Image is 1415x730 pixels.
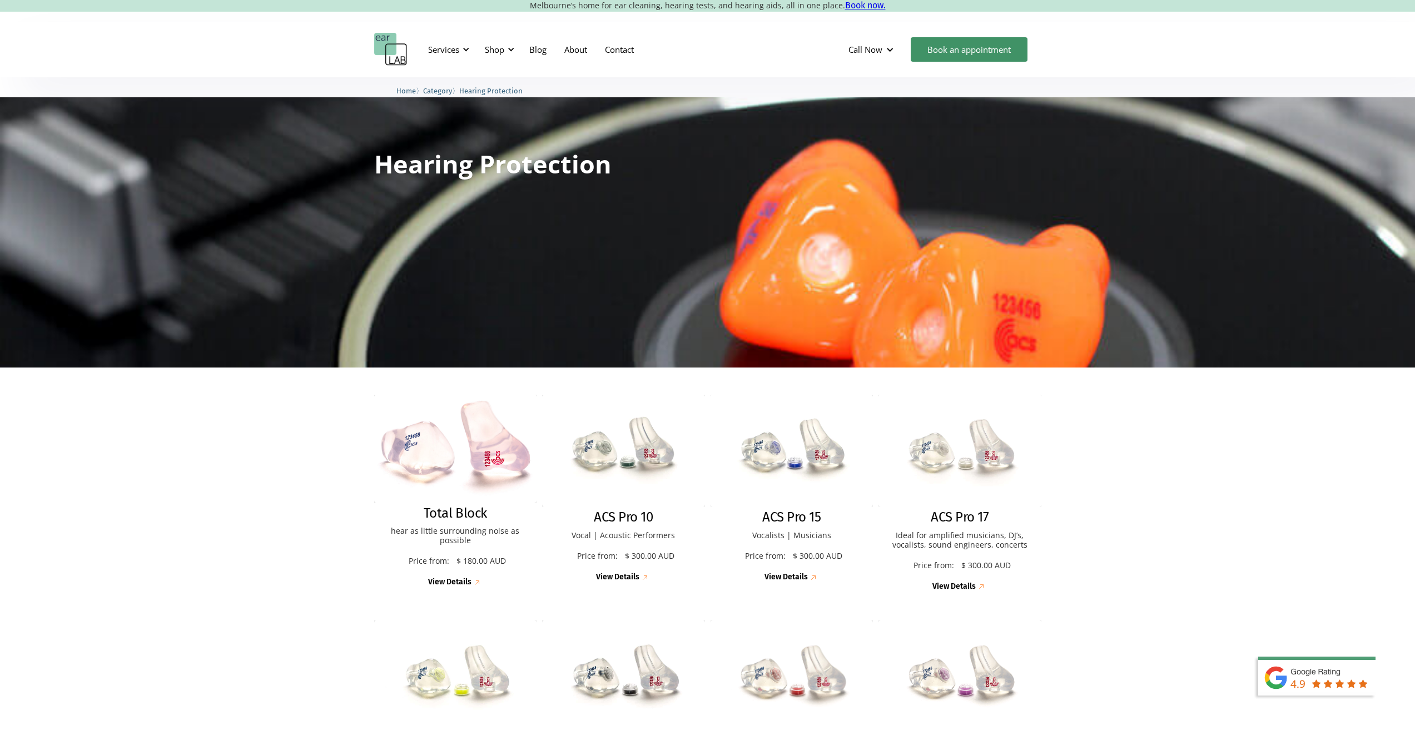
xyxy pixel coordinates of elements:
a: Category [423,85,452,96]
div: Services [421,33,473,66]
img: Total Block [374,395,537,503]
p: hear as little surrounding noise as possible [385,527,526,545]
h2: ACS Pro 17 [931,509,989,525]
img: ACS Pro 10 [542,395,705,506]
li: 〉 [396,85,423,97]
img: ACS Pro 15 [711,395,873,506]
span: Hearing Protection [459,87,523,95]
a: ACS Pro 17ACS Pro 17Ideal for amplified musicians, DJ’s, vocalists, sound engineers, concertsPric... [878,395,1041,592]
a: home [374,33,408,66]
a: Total BlockTotal Blockhear as little surrounding noise as possiblePrice from:$ 180.00 AUDView Det... [374,395,537,588]
p: $ 300.00 AUD [793,552,842,561]
p: Price from: [741,552,790,561]
p: $ 300.00 AUD [961,561,1011,570]
a: Book an appointment [911,37,1027,62]
div: View Details [932,582,976,592]
div: Shop [485,44,504,55]
p: Ideal for amplified musicians, DJ’s, vocalists, sound engineers, concerts [890,531,1030,550]
a: Hearing Protection [459,85,523,96]
a: Blog [520,33,555,66]
img: ACS Pro 17 [878,395,1041,506]
h2: ACS Pro 15 [762,509,821,525]
div: View Details [596,573,639,582]
div: Services [428,44,459,55]
div: Call Now [848,44,882,55]
a: Contact [596,33,643,66]
p: $ 180.00 AUD [456,557,506,566]
h2: ACS Pro 10 [594,509,653,525]
div: Shop [478,33,518,66]
a: About [555,33,596,66]
li: 〉 [423,85,459,97]
p: Vocalists | Musicians [722,531,862,540]
h2: Total Block [424,505,487,522]
p: Price from: [573,552,622,561]
p: $ 300.00 AUD [625,552,674,561]
a: ACS Pro 15ACS Pro 15Vocalists | MusiciansPrice from:$ 300.00 AUDView Details [711,395,873,583]
a: Home [396,85,416,96]
span: Home [396,87,416,95]
p: Vocal | Acoustic Performers [553,531,694,540]
h1: Hearing Protection [374,151,612,176]
span: Category [423,87,452,95]
div: Call Now [840,33,905,66]
div: View Details [428,578,471,587]
div: View Details [764,573,808,582]
a: ACS Pro 10ACS Pro 10Vocal | Acoustic PerformersPrice from:$ 300.00 AUDView Details [542,395,705,583]
p: Price from: [404,557,454,566]
p: Price from: [909,561,959,570]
